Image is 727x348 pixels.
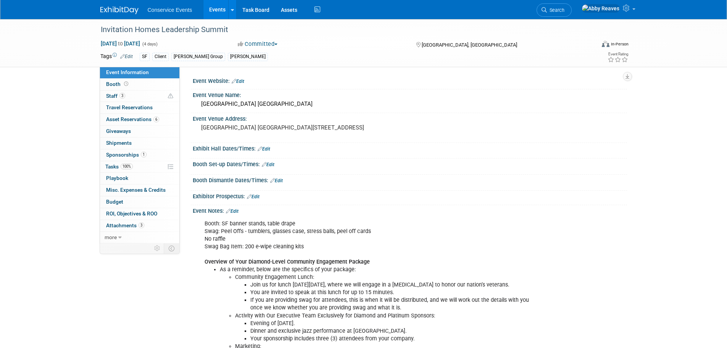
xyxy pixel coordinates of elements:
span: Attachments [106,222,144,228]
a: Sponsorships1 [100,149,179,161]
span: Asset Reservations [106,116,159,122]
a: Budget [100,196,179,208]
span: Event Information [106,69,149,75]
a: Tasks100% [100,161,179,173]
li: If you are providing swag for attendees, this is when it will be distributed, and we will work ou... [250,296,538,312]
li: Community Engagement Lunch: [235,274,538,281]
img: Abby Reaves [582,4,620,13]
div: [PERSON_NAME] Group [171,53,225,61]
div: [PERSON_NAME] [228,53,268,61]
span: Potential Scheduling Conflict -- at least one attendee is tagged in another overlapping event. [168,93,173,100]
li: Evening of [DATE]. [250,320,538,327]
li: Your sponsorship includes three (3) attendees from your company. [250,335,538,343]
pre: [GEOGRAPHIC_DATA] [GEOGRAPHIC_DATA][STREET_ADDRESS] [201,124,365,131]
button: Committed [235,40,280,48]
div: SF [140,53,150,61]
span: Booth [106,81,130,87]
li: Activity with Our Executive Team Exclusively for Diamond and Platinum Sponsors: [235,312,538,320]
div: Event Rating [608,52,628,56]
a: Search [537,3,572,17]
a: Edit [258,146,270,152]
img: ExhibitDay [100,6,139,14]
div: In-Person [611,41,629,47]
span: [DATE] [DATE] [100,40,140,47]
a: Asset Reservations6 [100,114,179,125]
span: more [105,234,117,240]
span: [GEOGRAPHIC_DATA], [GEOGRAPHIC_DATA] [422,42,517,48]
a: Giveaways [100,126,179,137]
span: Playbook [106,175,128,181]
a: Misc. Expenses & Credits [100,185,179,196]
span: Tasks [105,163,133,170]
li: You are invited to speak at this lunch for up to 15 minutes. [250,289,538,296]
a: more [100,232,179,243]
span: Travel Reservations [106,104,153,110]
span: 1 [141,152,147,157]
div: Event Venue Name: [193,89,627,99]
a: Edit [262,162,274,167]
span: Conservice Events [148,7,192,13]
a: Attachments3 [100,220,179,231]
div: Exhibit Hall Dates/Times: [193,143,627,153]
a: Shipments [100,138,179,149]
span: Shipments [106,140,132,146]
div: Event Format [550,40,629,51]
span: Booth not reserved yet [123,81,130,87]
div: Event Website: [193,75,627,85]
span: 3 [139,222,144,228]
a: Playbook [100,173,179,184]
div: Client [152,53,169,61]
li: As a reminder, below are the specifics of your package: [220,266,538,274]
td: Toggle Event Tabs [164,243,179,253]
a: Event Information [100,67,179,78]
a: Edit [232,79,244,84]
li: Join us for lunch [DATE][DATE], where we will engage in a [MEDICAL_DATA] to honor our nation’s ve... [250,281,538,289]
a: Staff3 [100,91,179,102]
span: Search [547,7,564,13]
div: Booth Dismantle Dates/Times: [193,175,627,185]
span: ROI, Objectives & ROO [106,210,157,217]
a: ROI, Objectives & ROO [100,208,179,220]
span: Budget [106,199,123,205]
b: Overview of Your Diamond-Level Community Engagement Package [205,259,370,265]
li: Dinner and exclusive jazz performance at [GEOGRAPHIC_DATA]. [250,327,538,335]
span: Staff [106,93,125,99]
span: Giveaways [106,128,131,134]
div: Exhibitor Prospectus: [193,191,627,201]
span: 6 [153,117,159,122]
td: Tags [100,52,133,61]
td: Personalize Event Tab Strip [151,243,164,253]
span: Misc. Expenses & Credits [106,187,166,193]
span: 3 [119,93,125,99]
div: [GEOGRAPHIC_DATA] [GEOGRAPHIC_DATA] [198,98,621,110]
a: Edit [226,209,239,214]
a: Booth [100,79,179,90]
span: 100% [121,163,133,169]
div: Event Notes: [193,205,627,215]
img: Format-Inperson.png [602,41,609,47]
div: Invitation Homes Leadership Summit [98,23,584,37]
div: Booth Set-up Dates/Times: [193,159,627,168]
span: (4 days) [142,42,158,47]
span: Sponsorships [106,152,147,158]
a: Edit [247,194,260,199]
div: Event Venue Address: [193,113,627,123]
a: Edit [270,178,283,183]
span: to [117,40,124,47]
a: Travel Reservations [100,102,179,113]
a: Edit [120,54,133,59]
